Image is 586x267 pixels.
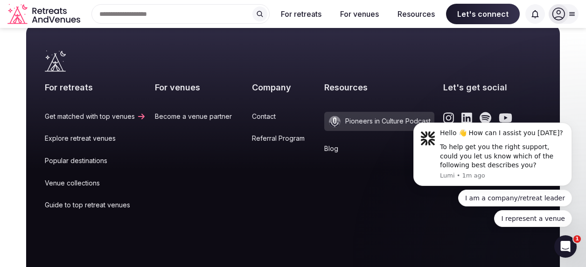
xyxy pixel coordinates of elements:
a: Contact [252,112,316,121]
a: Link to the retreats and venues LinkedIn page [461,112,472,124]
iframe: Intercom live chat [554,235,577,258]
a: Pioneers in Culture Podcast [324,112,434,131]
a: Venue collections [45,178,146,188]
a: Guide to top retreat venues [45,200,146,210]
h2: Let's get social [443,82,541,93]
iframe: Intercom notifications message [399,115,586,233]
a: Get matched with top venues [45,112,146,121]
a: Link to the retreats and venues Instagram page [443,112,454,124]
h2: For retreats [45,82,146,93]
button: Resources [390,4,442,24]
h2: Company [252,82,316,93]
a: Referral Program [252,134,316,143]
button: For venues [333,4,386,24]
a: Become a venue partner [155,112,243,121]
h2: For venues [155,82,243,93]
button: For retreats [273,4,329,24]
a: Blog [324,144,434,153]
a: Popular destinations [45,156,146,165]
a: Link to the retreats and venues Spotify page [480,112,491,124]
svg: Retreats and Venues company logo [7,4,82,25]
h2: Resources [324,82,434,93]
a: Link to the retreats and venues Youtube page [499,112,512,124]
a: Explore retreat venues [45,134,146,143]
span: 1 [573,235,581,243]
a: Visit the homepage [7,4,82,25]
a: Visit the homepage [45,50,66,72]
span: Let's connect [446,4,520,24]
